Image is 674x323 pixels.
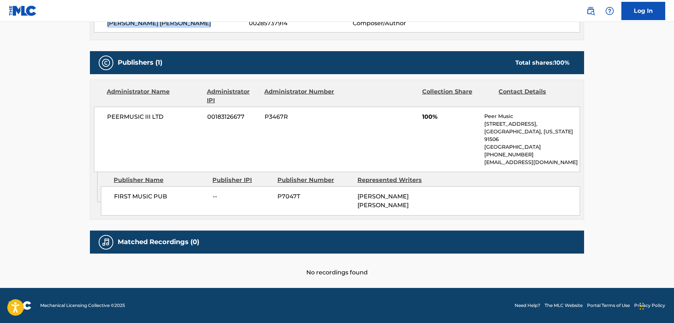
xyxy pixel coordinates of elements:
span: [PERSON_NAME] [PERSON_NAME] [357,193,409,209]
div: Виджет чата [637,288,674,323]
div: Administrator IPI [207,87,259,105]
div: Publisher Number [277,176,352,185]
span: Composer/Author [353,19,447,28]
span: [PERSON_NAME] [PERSON_NAME] [107,19,249,28]
a: Log In [621,2,665,20]
img: Matched Recordings [102,238,110,247]
p: [EMAIL_ADDRESS][DOMAIN_NAME] [484,159,580,166]
p: [GEOGRAPHIC_DATA], [US_STATE] 91506 [484,128,580,143]
h5: Publishers (1) [118,58,162,67]
span: PEERMUSIC III LTD [107,113,202,121]
img: logo [9,301,31,310]
div: Contact Details [499,87,569,105]
div: Administrator Number [264,87,335,105]
p: [GEOGRAPHIC_DATA] [484,143,580,151]
span: 100 % [554,59,569,66]
h5: Matched Recordings (0) [118,238,199,246]
span: P3467R [265,113,336,121]
p: Peer Music [484,113,580,120]
p: [PHONE_NUMBER] [484,151,580,159]
img: search [586,7,595,15]
div: Help [602,4,617,18]
a: The MLC Website [545,302,583,309]
span: 00183126677 [207,113,259,121]
span: 00285737914 [249,19,353,28]
div: Represented Writers [357,176,432,185]
div: Publisher Name [114,176,207,185]
div: Publisher IPI [212,176,272,185]
div: Administrator Name [107,87,201,105]
a: Privacy Policy [634,302,665,309]
div: No recordings found [90,254,584,277]
span: -- [213,192,272,201]
div: Total shares: [515,58,569,67]
img: Publishers [102,58,110,67]
p: [STREET_ADDRESS], [484,120,580,128]
a: Portal Terms of Use [587,302,630,309]
a: Need Help? [515,302,540,309]
div: Collection Share [422,87,493,105]
img: help [605,7,614,15]
span: P7047T [277,192,352,201]
div: Перетащить [640,295,644,317]
span: 100% [422,113,479,121]
span: Mechanical Licensing Collective © 2025 [40,302,125,309]
img: MLC Logo [9,5,37,16]
a: Public Search [583,4,598,18]
span: FIRST MUSIC PUB [114,192,207,201]
iframe: Chat Widget [637,288,674,323]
